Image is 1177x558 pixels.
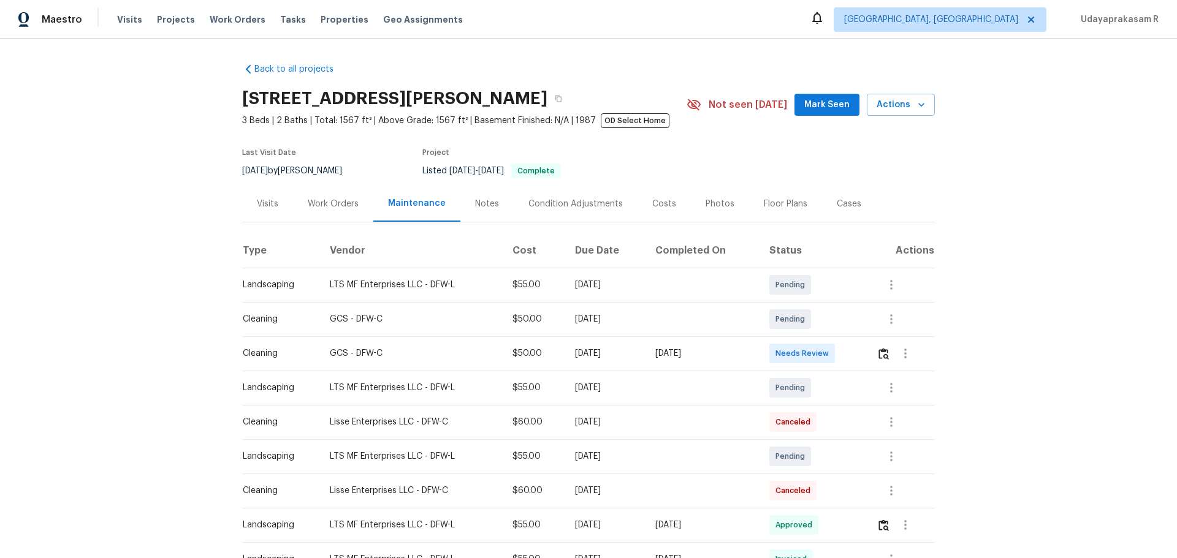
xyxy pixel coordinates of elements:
span: [DATE] [449,167,475,175]
div: [DATE] [575,313,636,325]
span: Udayaprakasam R [1076,13,1159,26]
span: Projects [157,13,195,26]
div: LTS MF Enterprises LLC - DFW-L [330,279,493,291]
div: Maintenance [388,197,446,209]
div: Cleaning [243,313,310,325]
div: Photos [706,198,734,210]
span: Needs Review [775,347,834,360]
div: Landscaping [243,519,310,531]
div: Landscaping [243,382,310,394]
div: by [PERSON_NAME] [242,164,357,178]
div: [DATE] [655,519,749,531]
th: Vendor [320,233,503,268]
div: Landscaping [243,450,310,462]
div: $60.00 [512,484,555,497]
button: Review Icon [877,510,891,540]
div: Visits [257,198,278,210]
span: Actions [877,97,925,113]
img: Review Icon [878,348,889,360]
button: Mark Seen [794,94,859,116]
th: Completed On [646,233,759,268]
span: Tasks [280,15,306,24]
div: Costs [652,198,676,210]
div: Cleaning [243,484,310,497]
span: Canceled [775,416,815,428]
th: Due Date [565,233,646,268]
span: [GEOGRAPHIC_DATA], [GEOGRAPHIC_DATA] [844,13,1018,26]
th: Status [760,233,867,268]
div: Landscaping [243,279,310,291]
div: $50.00 [512,347,555,360]
h2: [STREET_ADDRESS][PERSON_NAME] [242,92,547,105]
div: Notes [475,198,499,210]
th: Type [242,233,320,268]
div: Lisse Enterprises LLC - DFW-C [330,484,493,497]
span: Pending [775,450,810,462]
th: Actions [867,233,935,268]
div: [DATE] [575,347,636,360]
span: Approved [775,519,817,531]
a: Back to all projects [242,63,360,75]
span: Pending [775,313,810,325]
div: [DATE] [575,450,636,462]
div: $55.00 [512,519,555,531]
span: Last Visit Date [242,149,296,156]
div: [DATE] [575,484,636,497]
span: - [449,167,504,175]
div: GCS - DFW-C [330,347,493,360]
div: Floor Plans [764,198,807,210]
div: [DATE] [655,347,749,360]
span: Project [422,149,449,156]
span: Maestro [42,13,82,26]
div: [DATE] [575,519,636,531]
span: Properties [321,13,368,26]
div: [DATE] [575,382,636,394]
span: Work Orders [210,13,265,26]
div: Lisse Enterprises LLC - DFW-C [330,416,493,428]
div: $55.00 [512,279,555,291]
span: Listed [422,167,561,175]
span: [DATE] [242,167,268,175]
button: Actions [867,94,935,116]
div: Cases [837,198,861,210]
div: LTS MF Enterprises LLC - DFW-L [330,450,493,462]
th: Cost [503,233,565,268]
button: Copy Address [547,88,569,110]
span: 3 Beds | 2 Baths | Total: 1567 ft² | Above Grade: 1567 ft² | Basement Finished: N/A | 1987 [242,115,687,127]
div: $50.00 [512,313,555,325]
span: Visits [117,13,142,26]
span: Pending [775,382,810,394]
span: Mark Seen [804,97,850,113]
div: LTS MF Enterprises LLC - DFW-L [330,382,493,394]
div: GCS - DFW-C [330,313,493,325]
span: OD Select Home [601,113,669,128]
div: Condition Adjustments [528,198,623,210]
span: Pending [775,279,810,291]
span: Geo Assignments [383,13,463,26]
div: [DATE] [575,416,636,428]
div: Cleaning [243,416,310,428]
div: $60.00 [512,416,555,428]
div: $55.00 [512,450,555,462]
button: Review Icon [877,339,891,368]
span: Not seen [DATE] [709,99,787,111]
img: Review Icon [878,519,889,531]
div: Cleaning [243,347,310,360]
div: $55.00 [512,382,555,394]
div: Work Orders [308,198,359,210]
span: Complete [512,167,560,175]
span: [DATE] [478,167,504,175]
div: [DATE] [575,279,636,291]
div: LTS MF Enterprises LLC - DFW-L [330,519,493,531]
span: Canceled [775,484,815,497]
